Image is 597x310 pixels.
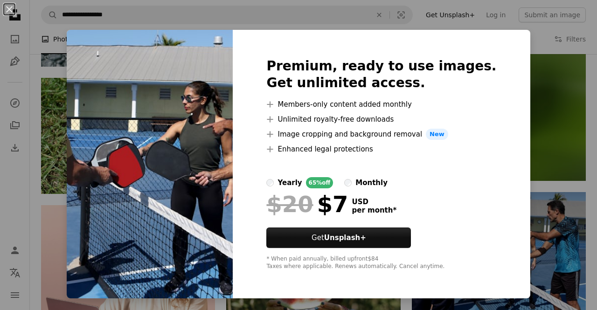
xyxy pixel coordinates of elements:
[67,30,233,298] img: premium_photo-1709932755546-f2dfa2453395
[306,177,333,188] div: 65% off
[266,58,496,91] h2: Premium, ready to use images. Get unlimited access.
[266,144,496,155] li: Enhanced legal protections
[266,255,496,270] div: * When paid annually, billed upfront $84 Taxes where applicable. Renews automatically. Cancel any...
[266,99,496,110] li: Members-only content added monthly
[324,234,366,242] strong: Unsplash+
[266,179,274,186] input: yearly65%off
[426,129,448,140] span: New
[278,177,302,188] div: yearly
[266,192,313,216] span: $20
[352,206,396,214] span: per month *
[266,114,496,125] li: Unlimited royalty-free downloads
[266,227,411,248] button: GetUnsplash+
[352,198,396,206] span: USD
[355,177,388,188] div: monthly
[266,192,348,216] div: $7
[344,179,352,186] input: monthly
[266,129,496,140] li: Image cropping and background removal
